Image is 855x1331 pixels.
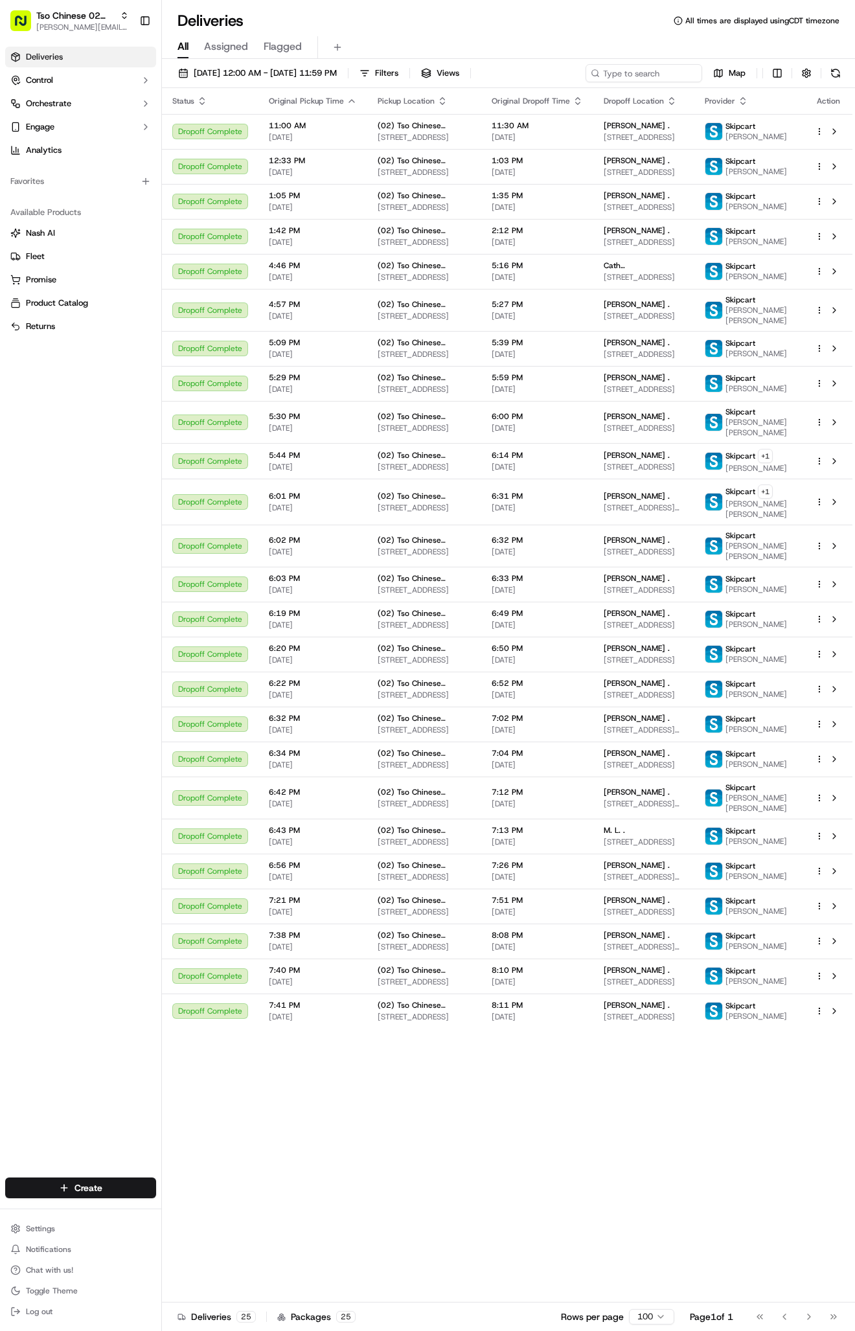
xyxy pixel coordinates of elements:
span: [PERSON_NAME] . [604,678,670,688]
span: 6:02 PM [269,535,357,545]
span: [DATE] [269,799,357,809]
button: [DATE] 12:00 AM - [DATE] 11:59 PM [172,64,343,82]
span: 1:03 PM [492,155,583,166]
span: (02) Tso Chinese Takeout & Delivery [GEOGRAPHIC_DATA] [378,225,471,236]
span: [STREET_ADDRESS] [604,423,684,433]
span: [PERSON_NAME] [725,271,787,282]
h1: Deliveries [177,10,244,31]
span: 7:02 PM [492,713,583,723]
span: [DATE] [269,872,357,882]
span: Chat with us! [26,1265,73,1275]
a: Fleet [10,251,151,262]
span: [STREET_ADDRESS] [604,760,684,770]
span: [STREET_ADDRESS] [378,760,471,770]
span: [PERSON_NAME] . [604,411,670,422]
span: [PERSON_NAME] . [604,860,670,870]
button: Create [5,1177,156,1198]
span: [STREET_ADDRESS] [604,202,684,212]
span: Views [437,67,459,79]
span: [DATE] [492,547,583,557]
img: profile_skipcart_partner.png [705,1003,722,1019]
span: 6:43 PM [269,825,357,836]
span: [PERSON_NAME] . [604,643,670,654]
span: M. L. . [604,825,625,836]
span: Nash AI [26,227,55,239]
span: 4:46 PM [269,260,357,271]
span: [PERSON_NAME] [725,584,787,595]
span: [PERSON_NAME] [725,236,787,247]
span: Dropoff Location [604,96,664,106]
span: [PERSON_NAME] [PERSON_NAME] [725,305,794,326]
span: [STREET_ADDRESS] [378,311,471,321]
button: Orchestrate [5,93,156,114]
span: [PERSON_NAME] . [604,787,670,797]
span: [STREET_ADDRESS] [378,837,471,847]
span: (02) Tso Chinese Takeout & Delivery [GEOGRAPHIC_DATA] [378,260,471,271]
span: [PERSON_NAME] [725,463,787,473]
button: Views [415,64,465,82]
span: [DATE] [269,237,357,247]
span: Skipcart [725,530,755,541]
span: [DATE] [269,384,357,394]
span: 7:12 PM [492,787,583,797]
span: 6:56 PM [269,860,357,870]
span: (02) Tso Chinese Takeout & Delivery [GEOGRAPHIC_DATA] [378,411,471,422]
span: [PERSON_NAME] . [604,608,670,619]
button: Filters [354,64,404,82]
img: profile_skipcart_partner.png [705,716,722,733]
span: 5:30 PM [269,411,357,422]
img: profile_skipcart_partner.png [705,158,722,175]
span: Skipcart [725,679,755,689]
span: [STREET_ADDRESS] [378,725,471,735]
span: [PERSON_NAME] . [604,120,670,131]
span: (02) Tso Chinese Takeout & Delivery [GEOGRAPHIC_DATA] [378,337,471,348]
button: Log out [5,1303,156,1321]
span: 11:00 AM [269,120,357,131]
span: (02) Tso Chinese Takeout & Delivery [GEOGRAPHIC_DATA] [378,190,471,201]
span: Product Catalog [26,297,88,309]
span: [PERSON_NAME] . [604,337,670,348]
span: [STREET_ADDRESS] [604,384,684,394]
a: Returns [10,321,151,332]
button: Tso Chinese 02 Arbor [36,9,115,22]
span: [DATE] [492,690,583,700]
span: [PERSON_NAME] [725,201,787,212]
span: (02) Tso Chinese Takeout & Delivery [GEOGRAPHIC_DATA] [378,299,471,310]
span: [DATE] [492,132,583,142]
span: [STREET_ADDRESS] [378,655,471,665]
span: [DATE] [269,423,357,433]
button: Tso Chinese 02 Arbor[PERSON_NAME][EMAIL_ADDRESS][DOMAIN_NAME] [5,5,134,36]
img: profile_skipcart_partner.png [705,898,722,915]
button: Returns [5,316,156,337]
span: [STREET_ADDRESS] [378,799,471,809]
span: [DATE] [492,272,583,282]
span: [STREET_ADDRESS] [604,655,684,665]
a: Analytics [5,140,156,161]
span: Skipcart [725,191,755,201]
span: [PERSON_NAME] [PERSON_NAME] [725,417,794,438]
span: Control [26,74,53,86]
button: Refresh [826,64,845,82]
span: (02) Tso Chinese Takeout & Delivery [GEOGRAPHIC_DATA] [378,491,471,501]
span: Original Dropoff Time [492,96,570,106]
span: [PERSON_NAME] [725,759,787,769]
span: 12:33 PM [269,155,357,166]
span: [STREET_ADDRESS] [604,462,684,472]
span: (02) Tso Chinese Takeout & Delivery [GEOGRAPHIC_DATA] [378,573,471,584]
span: [PERSON_NAME] . [604,713,670,723]
span: (02) Tso Chinese Takeout & Delivery [GEOGRAPHIC_DATA] [378,713,471,723]
span: (02) Tso Chinese Takeout & Delivery [GEOGRAPHIC_DATA] [378,450,471,461]
a: Product Catalog [10,297,151,309]
span: [STREET_ADDRESS] [378,272,471,282]
span: [PERSON_NAME] [725,654,787,665]
span: Cath [PERSON_NAME] . [604,260,684,271]
span: Filters [375,67,398,79]
span: [PERSON_NAME] [PERSON_NAME] [725,793,794,813]
span: [PERSON_NAME] . [604,155,670,166]
span: [DATE] 12:00 AM - [DATE] 11:59 PM [194,67,337,79]
span: Skipcart [725,486,755,497]
button: +1 [758,449,773,463]
span: [STREET_ADDRESS][US_STATE] [604,799,684,809]
span: [STREET_ADDRESS] [378,167,471,177]
span: Promise [26,274,56,286]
